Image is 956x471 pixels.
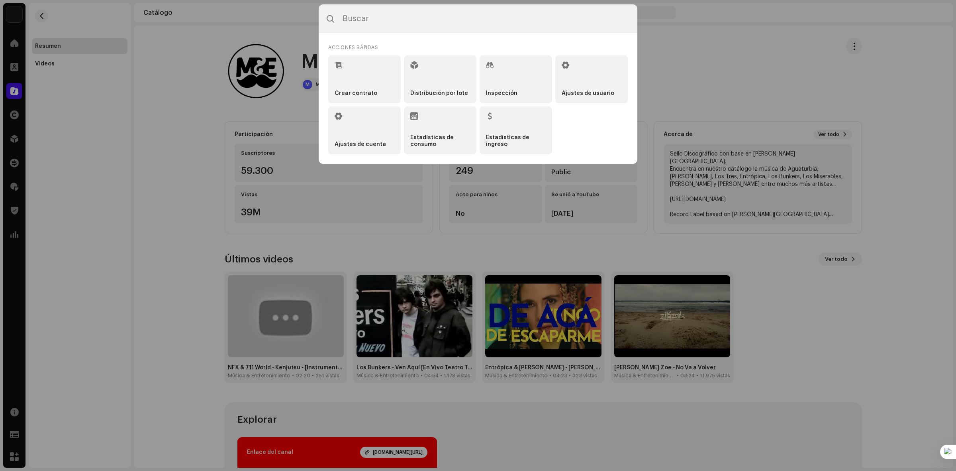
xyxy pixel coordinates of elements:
strong: Inspección [486,90,517,97]
strong: Ajustes de usuario [562,90,614,97]
input: Buscar [319,4,637,33]
strong: Distribución por lote [410,90,468,97]
strong: Crear contrato [335,90,377,97]
strong: Estadísticas de consumo [410,134,470,148]
strong: Estadísticas de ingreso [486,134,546,148]
strong: Ajustes de cuenta [335,141,386,148]
div: Acciones rápidas [328,43,628,52]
